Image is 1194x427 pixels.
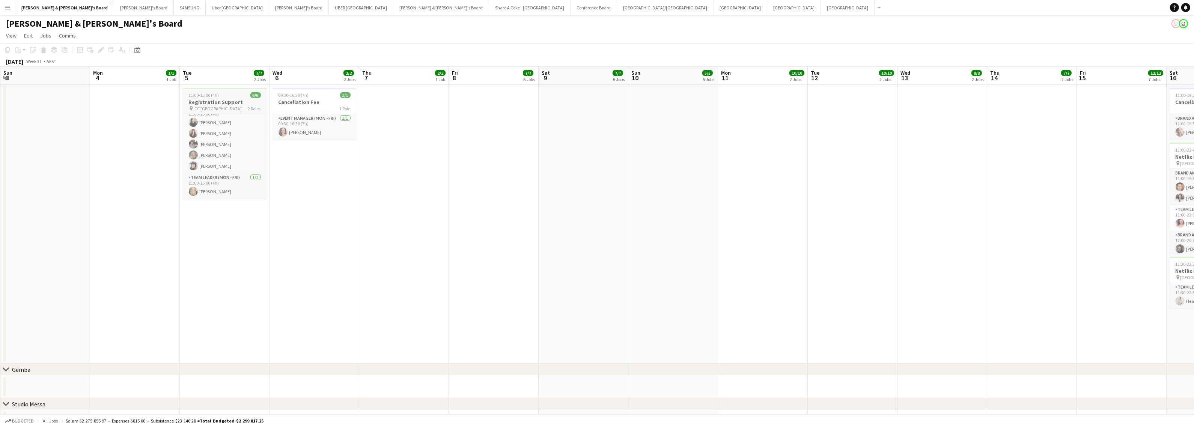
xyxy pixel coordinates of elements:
span: Sun [3,69,12,76]
span: 09:30-16:30 (7h) [279,92,309,98]
app-user-avatar: Jenny Tu [1171,19,1180,28]
button: [GEOGRAPHIC_DATA]/[GEOGRAPHIC_DATA] [617,0,714,15]
div: AEST [47,59,56,64]
div: 5 Jobs [703,77,714,82]
div: Salary $2 275 855.97 + Expenses $815.00 + Subsistence $23 146.28 = [66,418,263,424]
div: [DATE] [6,58,23,65]
div: 2 Jobs [790,77,804,82]
span: ICC [GEOGRAPHIC_DATA] [194,106,242,111]
app-card-role: Brand Ambassador ([PERSON_NAME])5/511:00-15:00 (4h)[PERSON_NAME][PERSON_NAME][PERSON_NAME][PERSON... [183,104,267,173]
span: 9 [541,74,550,82]
span: Sat [542,69,550,76]
div: 6 Jobs [523,77,535,82]
app-job-card: 11:00-15:00 (4h)6/6Registration Support ICC [GEOGRAPHIC_DATA]2 RolesBrand Ambassador ([PERSON_NAM... [183,88,267,199]
span: 1/1 [166,70,176,76]
span: View [6,32,17,39]
span: 14 [989,74,1000,82]
div: 2 Jobs [344,77,355,82]
h3: Registration Support [183,99,267,105]
span: Fri [1080,69,1086,76]
span: 5 [182,74,191,82]
span: 4 [92,74,103,82]
span: Thu [990,69,1000,76]
span: 10/10 [789,70,804,76]
app-card-role: Event Manager (Mon - Fri)1/109:30-16:30 (7h)[PERSON_NAME] [273,114,357,140]
a: Comms [56,31,79,41]
span: Week 31 [25,59,44,64]
button: Budgeted [4,417,35,425]
span: Budgeted [12,418,34,424]
button: Uber [GEOGRAPHIC_DATA] [206,0,269,15]
span: 8/8 [971,70,982,76]
span: 1/1 [340,92,351,98]
app-card-role: Team Leader (Mon - Fri)1/111:00-15:00 (4h)[PERSON_NAME] [183,173,267,199]
app-user-avatar: Andy Husen [1179,19,1188,28]
div: 1 Job [166,77,176,82]
div: 2 Jobs [879,77,894,82]
span: Mon [721,69,731,76]
span: 11:00-15:00 (4h) [189,92,219,98]
span: 5/5 [702,70,713,76]
button: UBER [GEOGRAPHIC_DATA] [329,0,393,15]
button: [PERSON_NAME]'s Board [269,0,329,15]
button: [GEOGRAPHIC_DATA] [821,0,875,15]
div: 6 Jobs [613,77,625,82]
button: [GEOGRAPHIC_DATA] [767,0,821,15]
span: 1 Role [340,106,351,111]
button: [GEOGRAPHIC_DATA] [714,0,767,15]
span: 7/7 [613,70,623,76]
span: 8 [451,74,458,82]
button: [PERSON_NAME] & [PERSON_NAME]'s Board [15,0,114,15]
button: SAMSUNG [174,0,206,15]
div: Studio Messa [12,400,45,408]
button: Share A Coke - [GEOGRAPHIC_DATA] [489,0,571,15]
div: Gemba [12,366,30,373]
span: 6/6 [250,92,261,98]
a: View [3,31,20,41]
span: Sun [631,69,640,76]
span: Tue [811,69,819,76]
button: [PERSON_NAME] & [PERSON_NAME]'s Board [393,0,489,15]
div: 1 Job [435,77,445,82]
span: 7 [361,74,372,82]
span: Total Budgeted $2 299 817.25 [200,418,263,424]
span: Comms [59,32,76,39]
span: Tue [183,69,191,76]
span: 16 [1168,74,1178,82]
span: Thu [362,69,372,76]
h3: Cancellation Fee [273,99,357,105]
a: Jobs [37,31,54,41]
span: Sat [1170,69,1178,76]
span: 15 [1079,74,1086,82]
span: Jobs [40,32,51,39]
span: 7/7 [254,70,264,76]
span: 7/7 [523,70,533,76]
span: 10 [630,74,640,82]
span: Edit [24,32,33,39]
div: 7 Jobs [1149,77,1163,82]
span: 3 [2,74,12,82]
h1: [PERSON_NAME] & [PERSON_NAME]'s Board [6,18,182,29]
button: Conference Board [571,0,617,15]
span: 11 [720,74,731,82]
button: [PERSON_NAME]'s Board [114,0,174,15]
span: 6 [271,74,282,82]
div: 2 Jobs [1062,77,1073,82]
span: All jobs [41,418,59,424]
span: 10/10 [879,70,894,76]
span: Mon [93,69,103,76]
app-job-card: 09:30-16:30 (7h)1/1Cancellation Fee1 RoleEvent Manager (Mon - Fri)1/109:30-16:30 (7h)[PERSON_NAME] [273,88,357,140]
span: 2 Roles [248,106,261,111]
span: Wed [273,69,282,76]
div: 2 Jobs [254,77,266,82]
span: 2/2 [435,70,446,76]
span: 12/12 [1148,70,1163,76]
span: Wed [900,69,910,76]
a: Edit [21,31,36,41]
span: 13 [899,74,910,82]
span: 7/7 [1061,70,1072,76]
span: 2/2 [343,70,354,76]
span: Fri [452,69,458,76]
